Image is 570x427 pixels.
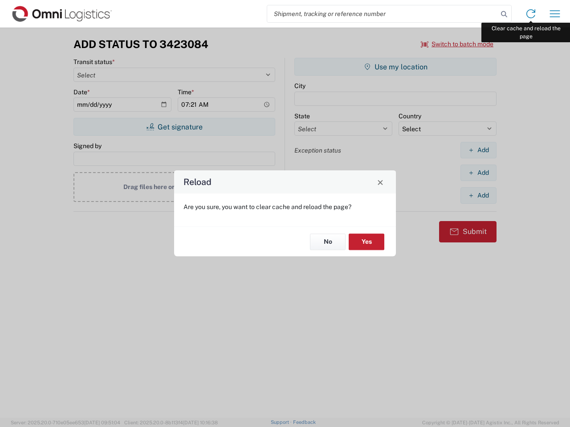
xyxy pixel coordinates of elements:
p: Are you sure, you want to clear cache and reload the page? [183,203,387,211]
button: Yes [349,234,384,250]
button: Close [374,176,387,188]
button: No [310,234,346,250]
h4: Reload [183,176,212,189]
input: Shipment, tracking or reference number [267,5,498,22]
